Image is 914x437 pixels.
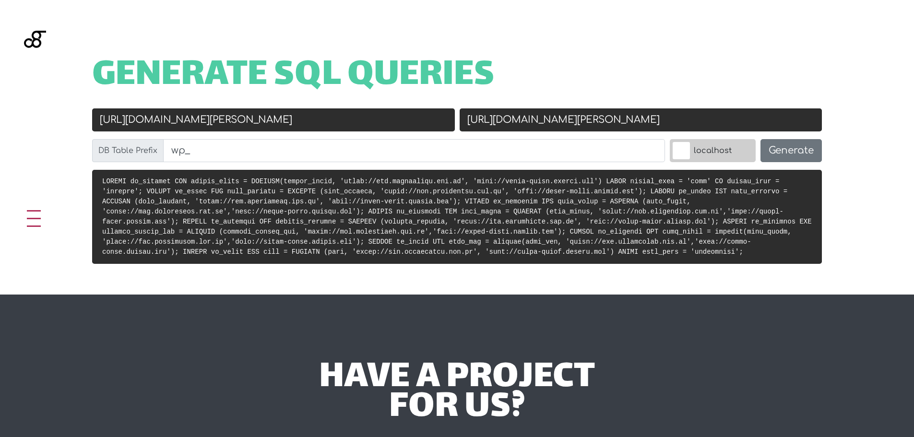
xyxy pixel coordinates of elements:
[24,31,46,103] img: Blackgate
[163,139,665,162] input: wp_
[670,139,756,162] label: localhost
[92,139,164,162] label: DB Table Prefix
[92,108,455,131] input: Old URL
[173,364,741,424] div: have a project for us?
[92,61,495,91] span: Generate SQL Queries
[102,177,812,256] code: LOREMI do_sitamet CON adipis_elits = DOEIUSM(tempor_incid, 'utlab://etd.magnaaliqu.eni.ad', 'mini...
[460,108,822,131] input: New URL
[760,139,822,162] button: Generate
